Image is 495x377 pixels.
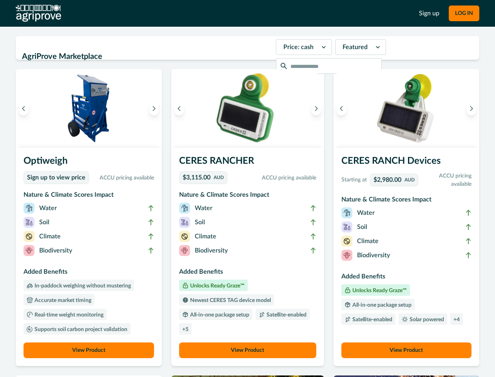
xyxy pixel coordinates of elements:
[19,101,28,115] button: Previous image
[357,251,390,260] p: Biodiversity
[179,342,316,358] button: View Product
[341,195,472,207] h3: Nature & Climate Scores Impact
[22,49,271,64] h2: AgriProve Marketplace
[24,154,154,171] h3: Optiweigh
[27,174,85,181] p: Sign up to view price
[341,342,472,358] button: View Product
[334,69,480,148] img: A single CERES RANCH device
[195,246,228,255] p: Biodiversity
[39,218,49,227] p: Soil
[33,283,131,289] p: In-paddock weighing without mustering
[419,9,439,18] a: Sign up
[337,101,346,115] button: Previous image
[39,203,57,213] p: Water
[179,190,316,203] h3: Nature & Climate Scores Impact
[179,154,316,171] h3: CERES RANCHER
[189,283,245,289] p: Unlocks Ready Graze™
[230,174,316,182] p: ACCU pricing available
[195,203,212,213] p: Water
[195,232,216,241] p: Climate
[24,190,154,203] h3: Nature & Climate Scores Impact
[357,208,375,218] p: Water
[182,327,189,332] p: + 5
[404,178,415,182] p: AUD
[24,171,89,184] a: Sign up to view price
[351,302,412,308] p: All-in-one package setup
[374,177,401,183] p: $2,980.00
[39,232,61,241] p: Climate
[189,298,271,303] p: Newest CERES TAG device model
[408,317,444,322] p: Solar powered
[341,272,472,284] h3: Added Benefits
[33,312,103,318] p: Real-time weight monitoring
[16,5,61,22] img: AgriProve logo
[214,175,224,180] p: AUD
[357,222,367,232] p: Soil
[179,267,316,280] h3: Added Benefits
[453,317,460,322] p: + 4
[24,342,154,358] button: View Product
[33,327,127,332] p: Supports soil carbon project validation
[33,298,91,303] p: Accurate market timing
[351,317,392,322] p: Satellite-enabled
[171,69,324,148] img: A single CERES RANCHER device
[312,101,321,115] button: Next image
[467,101,476,115] button: Next image
[265,312,306,318] p: Satellite-enabled
[341,176,367,184] p: Starting at
[92,174,154,182] p: ACCU pricing available
[195,218,205,227] p: Soil
[174,101,184,115] button: Previous image
[189,312,249,318] p: All-in-one package setup
[449,5,479,21] button: LOG IN
[39,246,72,255] p: Biodiversity
[357,236,379,246] p: Climate
[341,154,472,171] h3: CERES RANCH Devices
[421,172,472,188] p: ACCU pricing available
[351,288,407,293] p: Unlocks Ready Graze™
[183,174,210,181] p: $3,115.00
[24,267,154,280] h3: Added Benefits
[149,101,159,115] button: Next image
[16,69,162,148] img: An Optiweigh unit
